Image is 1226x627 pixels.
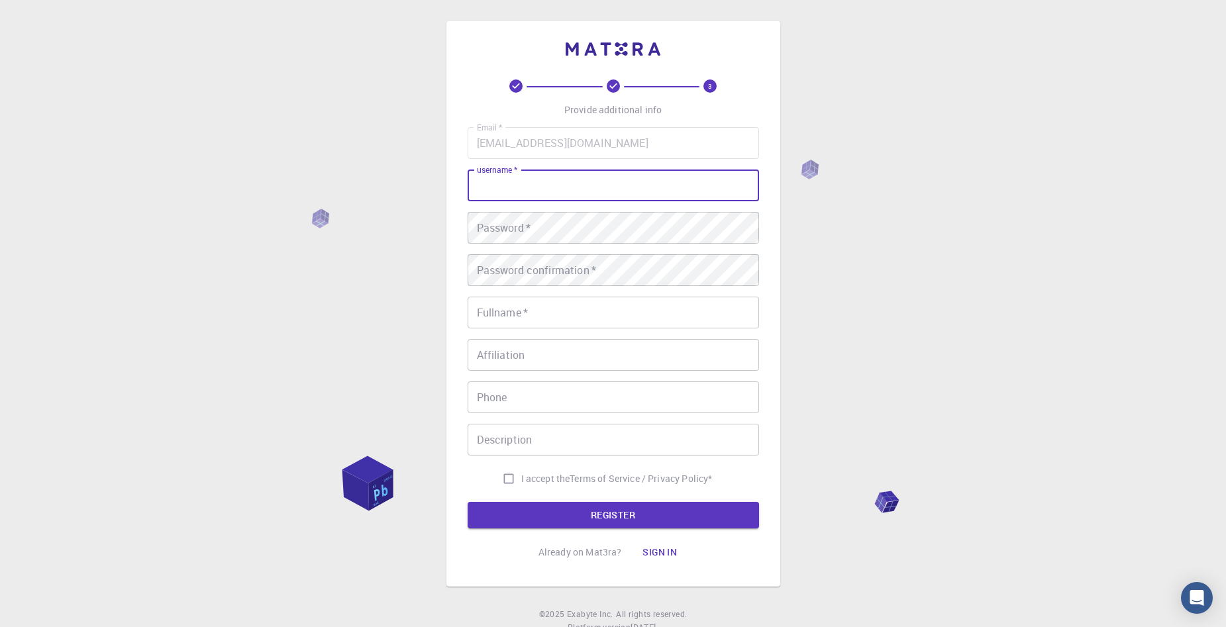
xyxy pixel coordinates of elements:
[708,81,712,91] text: 3
[632,539,688,565] button: Sign in
[477,164,517,175] label: username
[1181,582,1213,614] div: Open Intercom Messenger
[468,502,759,528] button: REGISTER
[539,608,567,621] span: © 2025
[538,546,622,559] p: Already on Mat3ra?
[564,103,662,117] p: Provide additional info
[477,122,502,133] label: Email
[616,608,687,621] span: All rights reserved.
[567,608,613,619] span: Exabyte Inc.
[521,472,570,485] span: I accept the
[567,608,613,621] a: Exabyte Inc.
[570,472,712,485] a: Terms of Service / Privacy Policy*
[570,472,712,485] p: Terms of Service / Privacy Policy *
